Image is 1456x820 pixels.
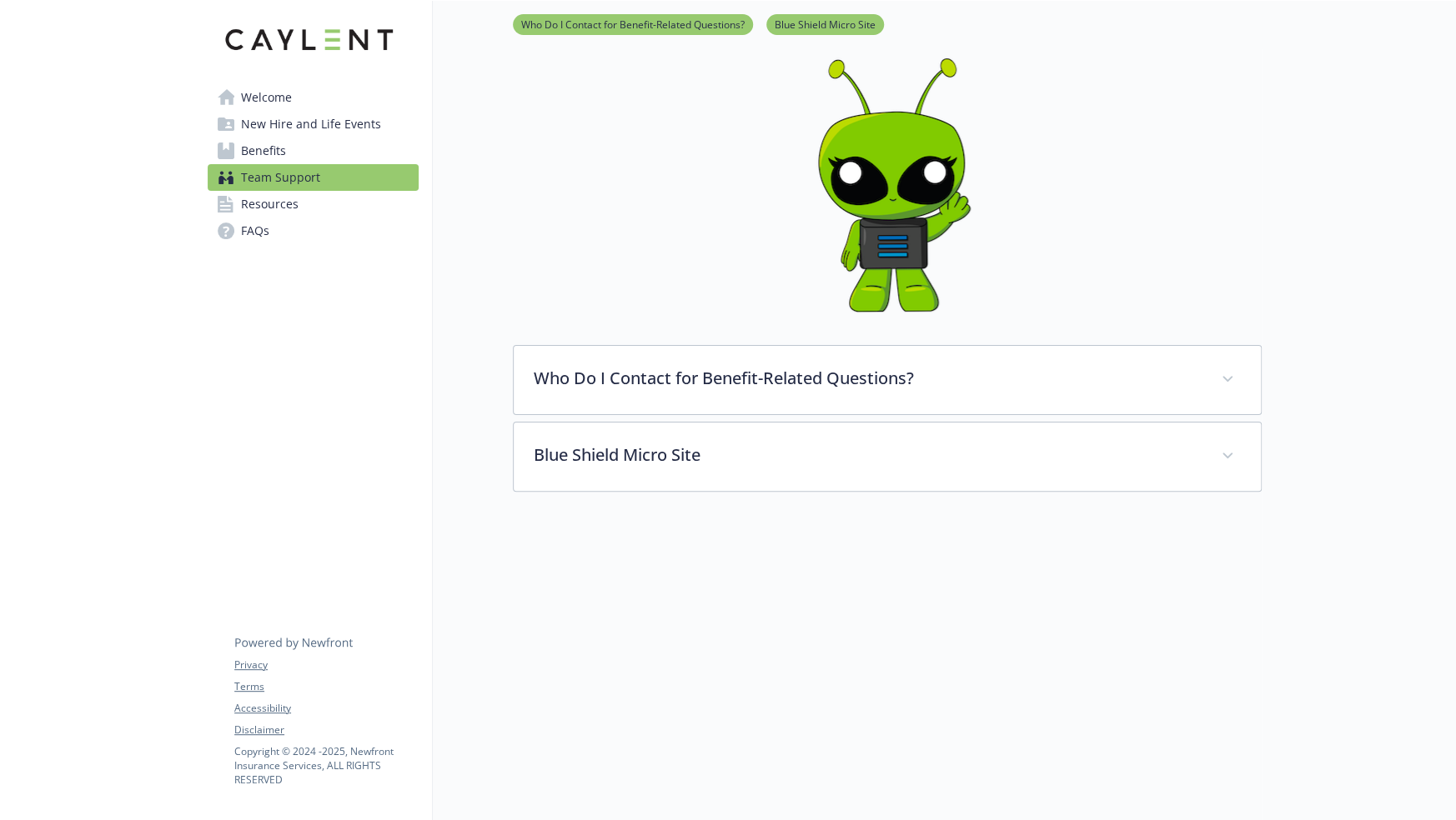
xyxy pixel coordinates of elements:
[208,137,419,164] a: Benefits
[208,84,419,111] a: Welcome
[514,422,1261,491] div: Blue Shield Micro Site
[534,442,1201,467] p: Blue Shield Micro Site
[208,111,419,137] a: New Hire and Life Events
[514,346,1261,414] div: Who Do I Contact for Benefit-Related Questions?
[234,679,418,694] a: Terms
[208,217,419,244] a: FAQs
[208,191,419,217] a: Resources
[241,217,269,244] span: FAQs
[234,722,418,737] a: Disclaimer
[241,137,286,164] span: Benefits
[534,366,1201,391] p: Who Do I Contact for Benefit-Related Questions?
[241,191,299,217] span: Resources
[513,16,753,32] a: Who Do I Contact for Benefit-Related Questions?
[208,164,419,191] a: Team Support
[234,744,418,787] p: Copyright © 2024 - 2025 , Newfront Insurance Services, ALL RIGHTS RESERVED
[241,111,381,137] span: New Hire and Life Events
[766,16,884,32] a: Blue Shield Micro Site
[793,52,982,318] img: team support page banner
[241,164,320,191] span: Team Support
[241,84,292,111] span: Welcome
[234,701,418,716] a: Accessibility
[234,657,418,672] a: Privacy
